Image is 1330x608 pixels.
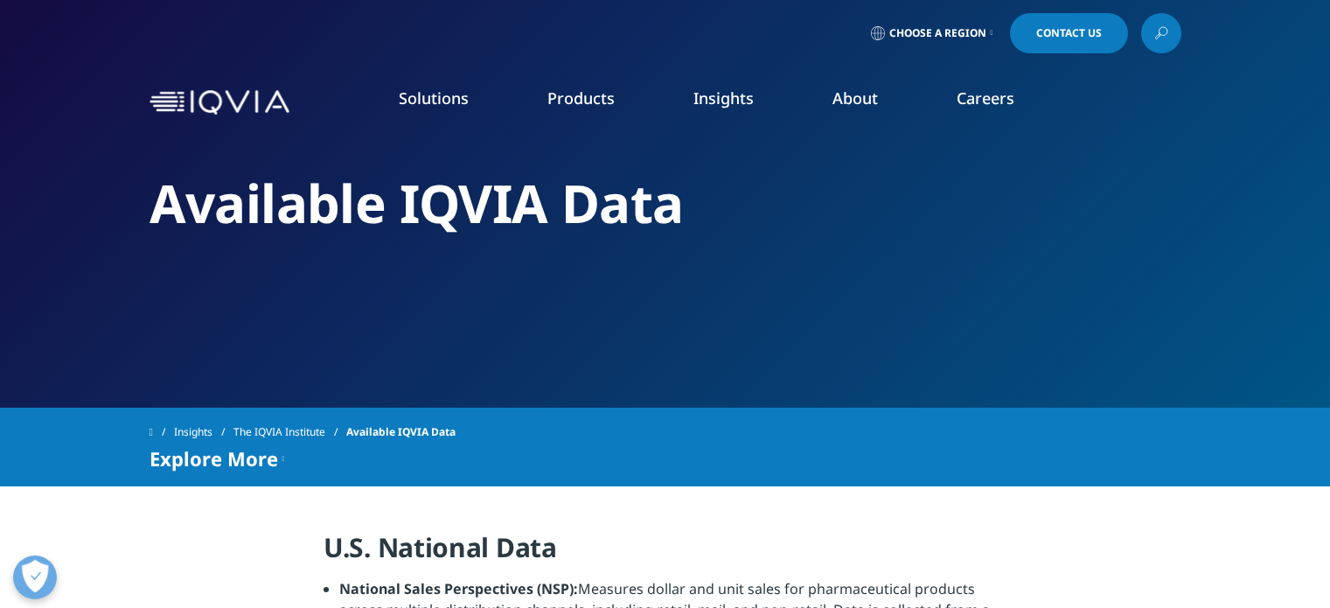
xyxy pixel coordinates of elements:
[832,87,878,108] a: About
[346,416,456,448] span: Available IQVIA Data
[339,579,578,598] strong: National Sales Perspectives (NSP):
[13,556,57,599] button: Open Preferences
[150,448,278,469] span: Explore More
[547,87,615,108] a: Products
[1036,28,1102,38] span: Contact Us
[324,530,1006,578] h4: U.S. National Data
[150,171,1181,236] h2: Available IQVIA Data
[957,87,1014,108] a: Careers
[296,61,1181,143] nav: Primary
[1010,13,1128,53] a: Contact Us
[233,416,346,448] a: The IQVIA Institute
[889,26,986,40] span: Choose a Region
[150,90,289,115] img: IQVIA Healthcare Information Technology and Pharma Clinical Research Company
[174,416,233,448] a: Insights
[399,87,469,108] a: Solutions
[693,87,754,108] a: Insights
